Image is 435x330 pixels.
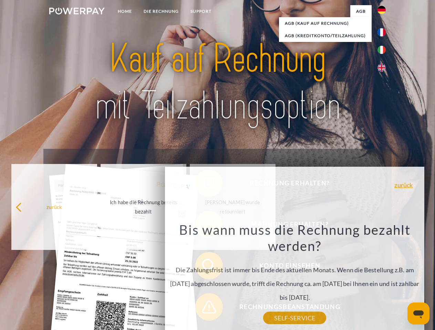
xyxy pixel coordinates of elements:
a: AGB (Kreditkonto/Teilzahlung) [279,30,372,42]
img: en [377,64,386,72]
img: title-powerpay_de.svg [66,33,369,132]
a: SELF-SERVICE [263,312,326,324]
img: it [377,46,386,54]
a: agb [350,5,372,18]
img: logo-powerpay-white.svg [49,8,105,14]
iframe: Schaltfläche zum Öffnen des Messaging-Fensters [407,302,429,324]
div: Ich habe die Rechnung bereits bezahlt [105,198,182,216]
img: fr [377,28,386,36]
a: Home [112,5,138,18]
h3: Bis wann muss die Rechnung bezahlt werden? [169,221,421,254]
a: AGB (Kauf auf Rechnung) [279,17,372,30]
a: zurück [394,182,413,188]
div: Die Zahlungsfrist ist immer bis Ende des aktuellen Monats. Wenn die Bestellung z.B. am [DATE] abg... [169,221,421,318]
img: de [377,6,386,14]
a: SUPPORT [185,5,217,18]
a: DIE RECHNUNG [138,5,185,18]
div: zurück [15,202,93,211]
